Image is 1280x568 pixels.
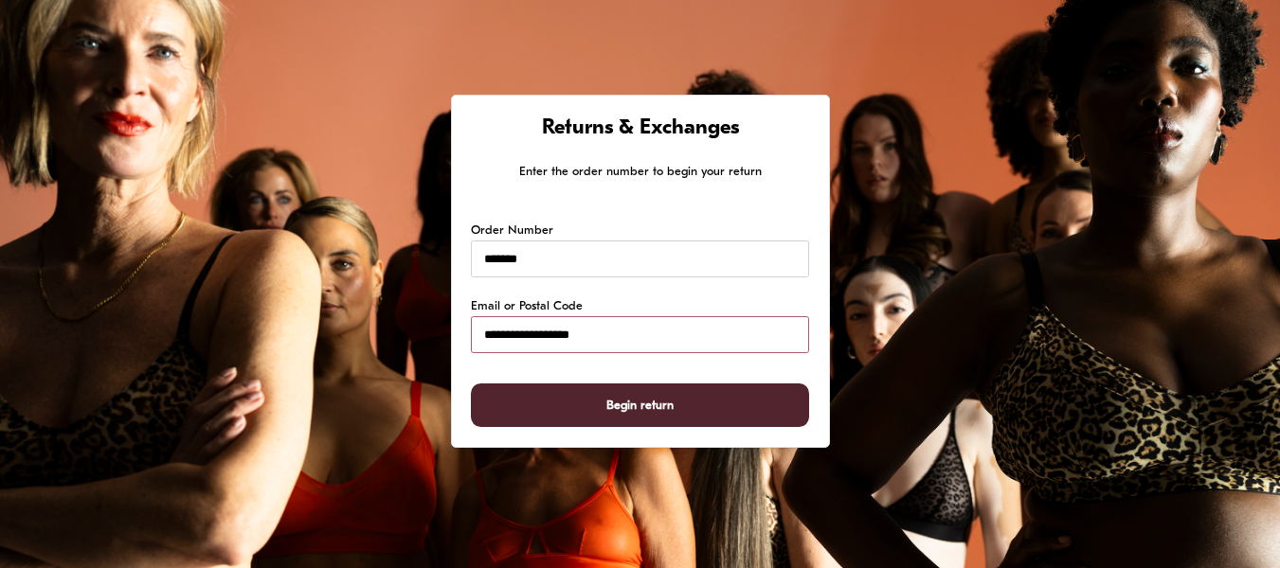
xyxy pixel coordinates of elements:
span: Begin return [606,384,674,427]
p: Enter the order number to begin your return [471,162,808,182]
h1: Returns & Exchanges [471,115,808,143]
button: Begin return [471,383,808,428]
label: Email or Postal Code [471,297,583,316]
label: Order Number [471,222,553,240]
